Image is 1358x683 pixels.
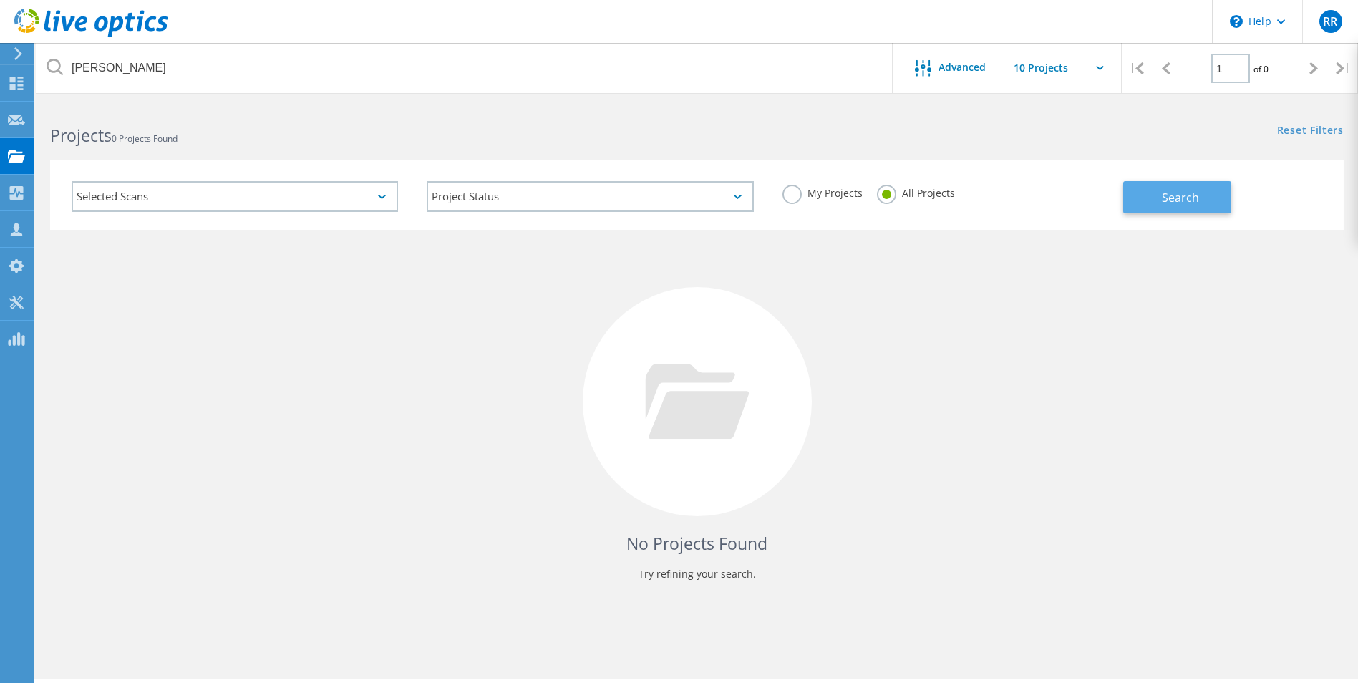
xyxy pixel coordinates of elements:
div: | [1329,43,1358,94]
span: of 0 [1253,63,1269,75]
a: Reset Filters [1277,125,1344,137]
span: RR [1323,16,1337,27]
b: Projects [50,124,112,147]
a: Live Optics Dashboard [14,30,168,40]
span: Search [1162,190,1199,205]
span: 0 Projects Found [112,132,178,145]
p: Try refining your search. [64,563,1329,586]
label: All Projects [877,185,955,198]
label: My Projects [782,185,863,198]
h4: No Projects Found [64,532,1329,556]
input: Search projects by name, owner, ID, company, etc [36,43,893,93]
div: Selected Scans [72,181,398,212]
svg: \n [1230,15,1243,28]
div: | [1122,43,1151,94]
div: Project Status [427,181,753,212]
button: Search [1123,181,1231,213]
span: Advanced [939,62,986,72]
